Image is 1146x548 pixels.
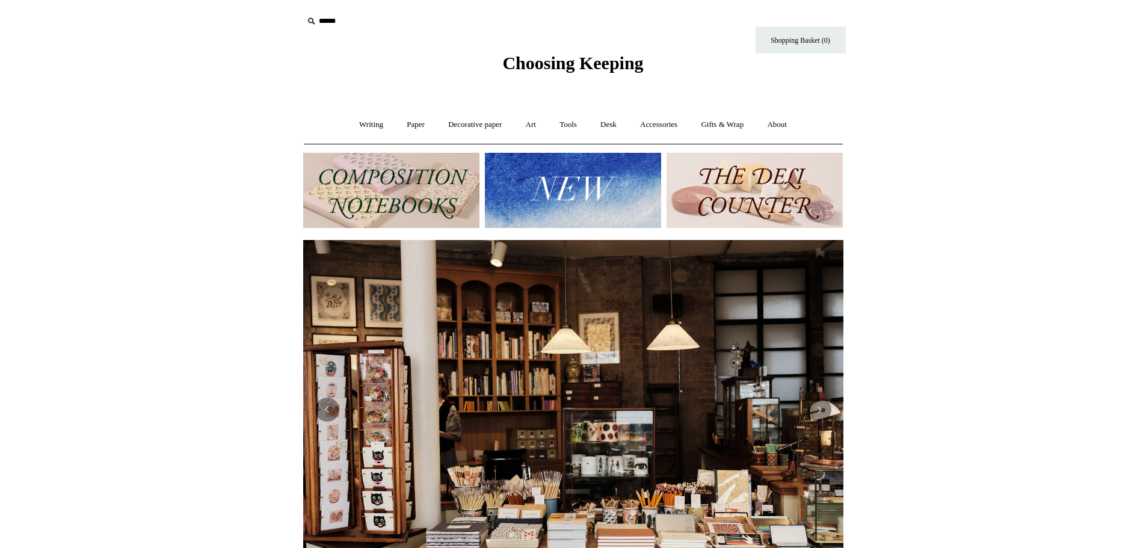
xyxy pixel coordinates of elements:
span: Choosing Keeping [502,53,643,73]
a: Paper [396,109,436,141]
img: The Deli Counter [667,153,843,228]
a: Gifts & Wrap [690,109,754,141]
button: Previous [315,398,339,422]
a: Choosing Keeping [502,63,643,71]
img: New.jpg__PID:f73bdf93-380a-4a35-bcfe-7823039498e1 [485,153,661,228]
a: About [756,109,798,141]
button: Next [807,398,831,422]
a: Tools [549,109,588,141]
a: Art [515,109,547,141]
a: Shopping Basket (0) [756,26,846,54]
a: Accessories [629,109,688,141]
a: Writing [348,109,394,141]
img: 202302 Composition ledgers.jpg__PID:69722ee6-fa44-49dd-a067-31375e5d54ec [303,153,479,228]
a: Desk [590,109,627,141]
a: Decorative paper [437,109,513,141]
